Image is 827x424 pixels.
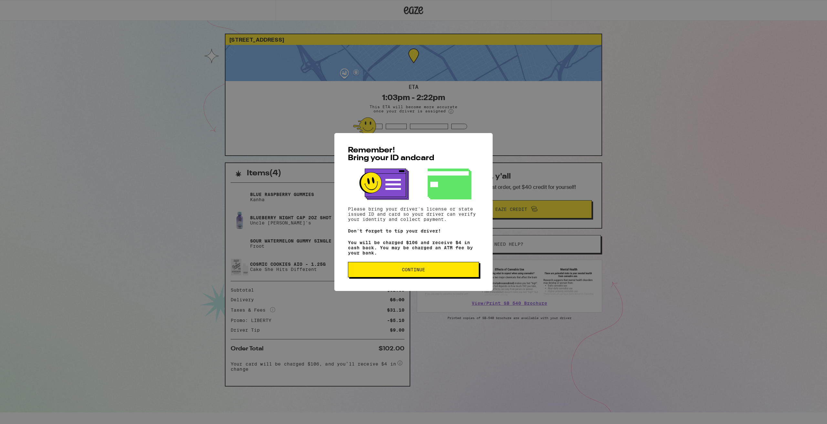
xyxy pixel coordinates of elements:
[348,240,479,255] p: You will be charged $106 and receive $4 in cash back. You may be charged an ATM fee by your bank.
[348,147,434,162] span: Remember! Bring your ID and card
[402,267,425,272] span: Continue
[348,206,479,222] p: Please bring your driver's license or state issued ID and card so your driver can verify your ide...
[348,228,479,233] p: Don't forget to tip your driver!
[348,262,479,277] button: Continue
